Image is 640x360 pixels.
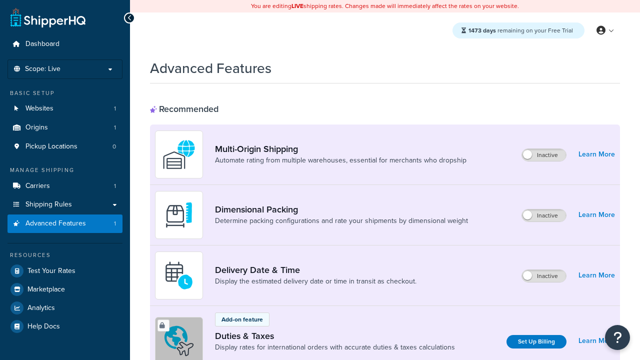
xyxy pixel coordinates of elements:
[25,182,50,190] span: Carriers
[114,182,116,190] span: 1
[605,325,630,350] button: Open Resource Center
[7,251,122,259] div: Resources
[114,104,116,113] span: 1
[27,285,65,294] span: Marketplace
[578,208,615,222] a: Learn More
[522,149,566,161] label: Inactive
[114,123,116,132] span: 1
[25,200,72,209] span: Shipping Rules
[27,322,60,331] span: Help Docs
[161,197,196,232] img: DTVBYsAAAAAASUVORK5CYII=
[7,280,122,298] a: Marketplace
[578,268,615,282] a: Learn More
[215,216,468,226] a: Determine packing configurations and rate your shipments by dimensional weight
[215,155,466,165] a: Automate rating from multiple warehouses, essential for merchants who dropship
[215,143,466,154] a: Multi-Origin Shipping
[150,103,218,114] div: Recommended
[7,195,122,214] a: Shipping Rules
[7,99,122,118] a: Websites1
[7,177,122,195] li: Carriers
[215,330,455,341] a: Duties & Taxes
[221,315,263,324] p: Add-on feature
[150,58,271,78] h1: Advanced Features
[215,264,416,275] a: Delivery Date & Time
[7,89,122,97] div: Basic Setup
[25,40,59,48] span: Dashboard
[7,118,122,137] a: Origins1
[7,35,122,53] a: Dashboard
[522,270,566,282] label: Inactive
[25,142,77,151] span: Pickup Locations
[7,137,122,156] a: Pickup Locations0
[25,123,48,132] span: Origins
[7,317,122,335] a: Help Docs
[578,334,615,348] a: Learn More
[468,26,496,35] strong: 1473 days
[7,262,122,280] a: Test Your Rates
[215,204,468,215] a: Dimensional Packing
[161,258,196,293] img: gfkeb5ejjkALwAAAABJRU5ErkJggg==
[506,335,566,348] a: Set Up Billing
[114,219,116,228] span: 1
[291,1,303,10] b: LIVE
[215,342,455,352] a: Display rates for international orders with accurate duties & taxes calculations
[7,214,122,233] li: Advanced Features
[112,142,116,151] span: 0
[25,104,53,113] span: Websites
[7,166,122,174] div: Manage Shipping
[161,137,196,172] img: WatD5o0RtDAAAAAElFTkSuQmCC
[7,99,122,118] li: Websites
[7,299,122,317] a: Analytics
[7,214,122,233] a: Advanced Features1
[7,137,122,156] li: Pickup Locations
[7,118,122,137] li: Origins
[27,304,55,312] span: Analytics
[522,209,566,221] label: Inactive
[27,267,75,275] span: Test Your Rates
[25,219,86,228] span: Advanced Features
[25,65,60,73] span: Scope: Live
[578,147,615,161] a: Learn More
[7,177,122,195] a: Carriers1
[215,276,416,286] a: Display the estimated delivery date or time in transit as checkout.
[468,26,573,35] span: remaining on your Free Trial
